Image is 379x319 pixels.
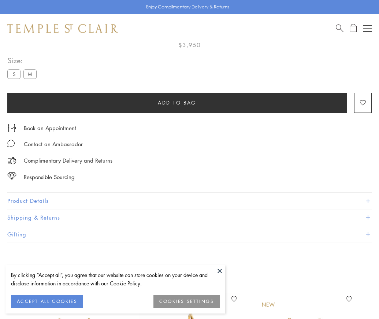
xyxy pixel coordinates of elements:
img: Temple St. Clair [7,24,118,33]
a: Open Shopping Bag [350,24,357,33]
a: Book an Appointment [24,124,76,132]
label: S [7,69,21,79]
label: M [23,69,37,79]
p: Enjoy Complimentary Delivery & Returns [146,3,229,11]
a: Search [336,24,343,33]
p: Complimentary Delivery and Returns [24,156,112,165]
span: $3,950 [178,40,201,50]
img: MessageIcon-01_2.svg [7,140,15,147]
span: Size: [7,54,40,67]
button: Product Details [7,193,372,209]
button: Shipping & Returns [7,209,372,226]
span: Add to bag [158,99,196,107]
img: icon_sourcing.svg [7,172,16,180]
button: Open navigation [363,24,372,33]
div: Responsible Sourcing [24,172,75,182]
img: icon_appointment.svg [7,124,16,132]
div: New [262,301,275,309]
div: Contact an Ambassador [24,140,83,149]
button: Gifting [7,226,372,243]
button: Add to bag [7,93,347,113]
button: COOKIES SETTINGS [153,295,220,308]
img: icon_delivery.svg [7,156,16,165]
div: By clicking “Accept all”, you agree that our website can store cookies on your device and disclos... [11,271,220,288]
button: ACCEPT ALL COOKIES [11,295,83,308]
